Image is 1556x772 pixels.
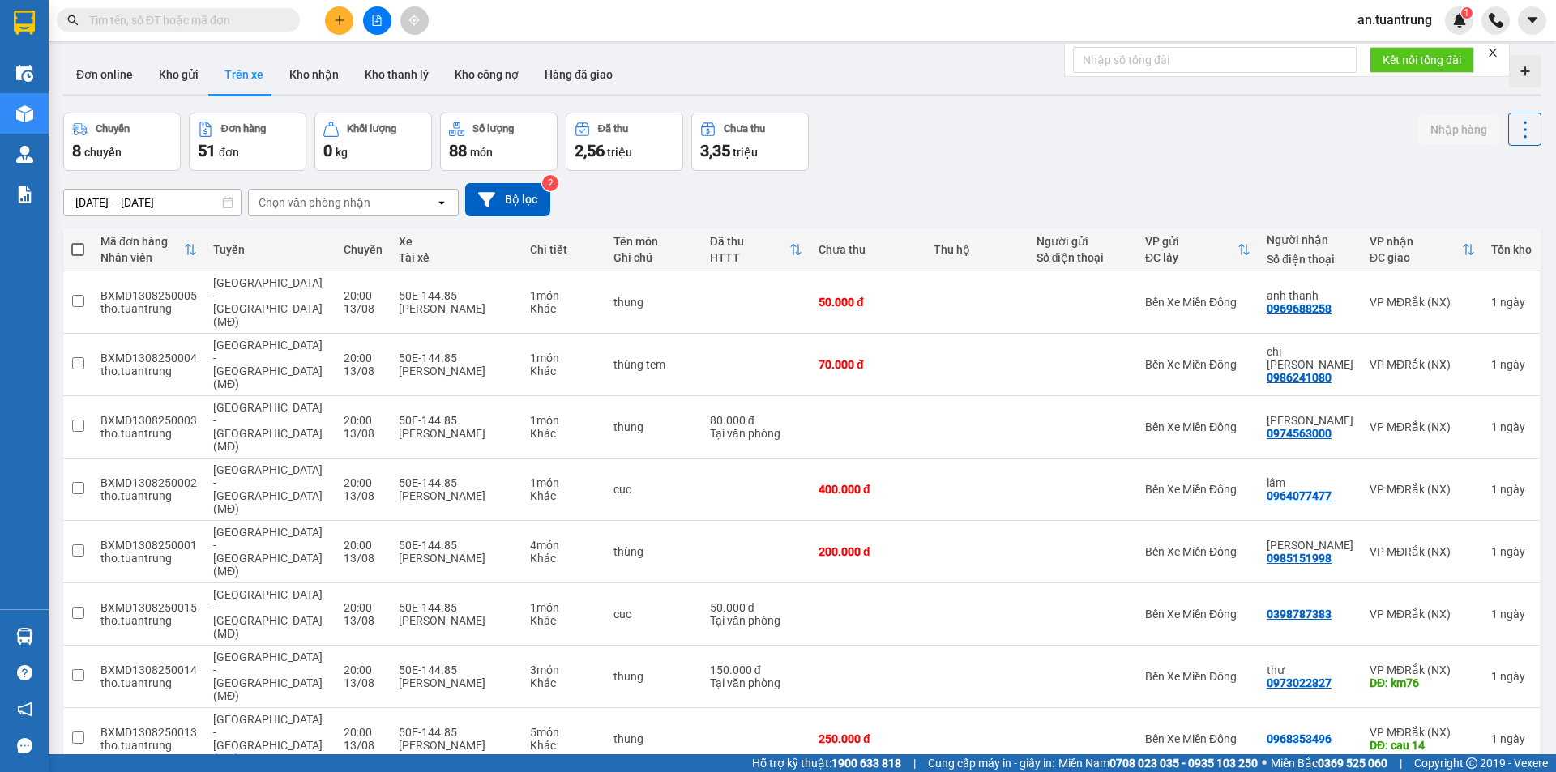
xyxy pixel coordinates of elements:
div: tho.tuantrung [100,739,197,752]
div: ĐC lấy [1145,251,1238,264]
div: 20:00 [344,726,383,739]
div: lâm [1267,476,1353,489]
div: 13/08 [344,614,383,627]
div: Tồn kho [1491,243,1532,256]
div: Bến Xe Miền Đông [1145,545,1250,558]
div: 250.000 đ [819,732,917,745]
div: Tạo kho hàng mới [1509,55,1541,87]
div: Chưa thu [724,123,765,134]
div: Đơn hàng [221,123,266,134]
img: warehouse-icon [16,146,33,163]
div: 0985151998 [1267,552,1332,565]
img: warehouse-icon [16,628,33,645]
input: Select a date range. [64,190,241,215]
div: VP MĐRắk (NX) [1370,483,1475,496]
div: VP MĐRắk (NX) [1370,663,1475,676]
span: [GEOGRAPHIC_DATA] - [GEOGRAPHIC_DATA] (MĐ) [213,339,323,390]
img: solution-icon [16,186,33,203]
div: Tên món [613,235,694,248]
div: VP MĐRắk (NX) [1370,608,1475,621]
button: Kho nhận [276,55,352,94]
div: 1 món [530,414,597,427]
div: Đã thu [598,123,628,134]
div: 20:00 [344,663,383,676]
div: 1 món [530,289,597,302]
div: tho.tuantrung [100,365,197,377]
span: triệu [733,146,758,159]
strong: 0708 023 035 - 0935 103 250 [1109,757,1258,770]
div: 1 [1491,358,1532,371]
div: VP gửi [1145,235,1238,248]
span: copyright [1466,757,1477,769]
div: [PERSON_NAME] [399,489,514,502]
span: ngày [1500,545,1525,558]
button: Nhập hàng [1417,115,1500,144]
div: Tài xế [399,251,514,264]
div: 0398787383 [1267,608,1332,621]
div: Chuyến [344,243,383,256]
div: 13/08 [344,365,383,377]
div: 20:00 [344,289,383,302]
sup: 1 [1461,7,1473,19]
button: Kho thanh lý [352,55,442,94]
span: ngày [1500,732,1525,745]
img: logo-vxr [14,11,35,35]
span: ngày [1500,670,1525,683]
button: Số lượng88món [440,113,558,171]
span: [GEOGRAPHIC_DATA] - [GEOGRAPHIC_DATA] (MĐ) [213,401,323,453]
div: BXMD1308250005 [100,289,197,302]
div: Người nhận [1267,233,1353,246]
div: 20:00 [344,601,383,614]
div: Mỹ Hà [1267,414,1353,427]
div: cục [613,483,694,496]
button: Đơn online [63,55,146,94]
div: BXMD1308250001 [100,539,197,552]
div: Khối lượng [347,123,396,134]
span: message [17,738,32,753]
div: Tại văn phòng [710,614,802,627]
div: [PERSON_NAME] [399,302,514,315]
span: triệu [607,146,632,159]
div: 3 món [530,663,597,676]
div: Đã thu [710,235,789,248]
span: [GEOGRAPHIC_DATA] - [GEOGRAPHIC_DATA] (MĐ) [213,713,323,765]
div: 1 [1491,608,1532,621]
div: 50E-144.85 [399,476,514,489]
button: Khối lượng0kg [314,113,432,171]
div: 13/08 [344,552,383,565]
div: thùng [613,545,694,558]
input: Tìm tên, số ĐT hoặc mã đơn [89,11,280,29]
div: Số điện thoại [1037,251,1129,264]
span: ngày [1500,420,1525,433]
div: Khác [530,614,597,627]
div: thung [613,296,694,309]
div: 400.000 đ [819,483,917,496]
button: Kết nối tổng đài [1370,47,1474,73]
div: thung [613,732,694,745]
button: Hàng đã giao [532,55,626,94]
div: 50E-144.85 [399,352,514,365]
span: plus [334,15,345,26]
div: VP MĐRắk (NX) [1370,420,1475,433]
div: 0986241080 [1267,371,1332,384]
input: Nhập số tổng đài [1073,47,1357,73]
div: Chưa thu [819,243,917,256]
div: 20:00 [344,352,383,365]
button: Kho gửi [146,55,212,94]
button: Đã thu2,56 triệu [566,113,683,171]
span: search [67,15,79,26]
div: Bến Xe Miền Đông [1145,670,1250,683]
button: Bộ lọc [465,183,550,216]
div: minh hiếu [1267,539,1353,552]
span: 88 [449,141,467,160]
span: an.tuantrung [1344,10,1445,30]
div: tho.tuantrung [100,302,197,315]
img: warehouse-icon [16,65,33,82]
div: Bến Xe Miền Đông [1145,420,1250,433]
span: kg [336,146,348,159]
div: BXMD1308250003 [100,414,197,427]
div: 1 món [530,601,597,614]
svg: open [435,196,448,209]
div: VP MĐRắk (NX) [1370,296,1475,309]
div: Bến Xe Miền Đông [1145,483,1250,496]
